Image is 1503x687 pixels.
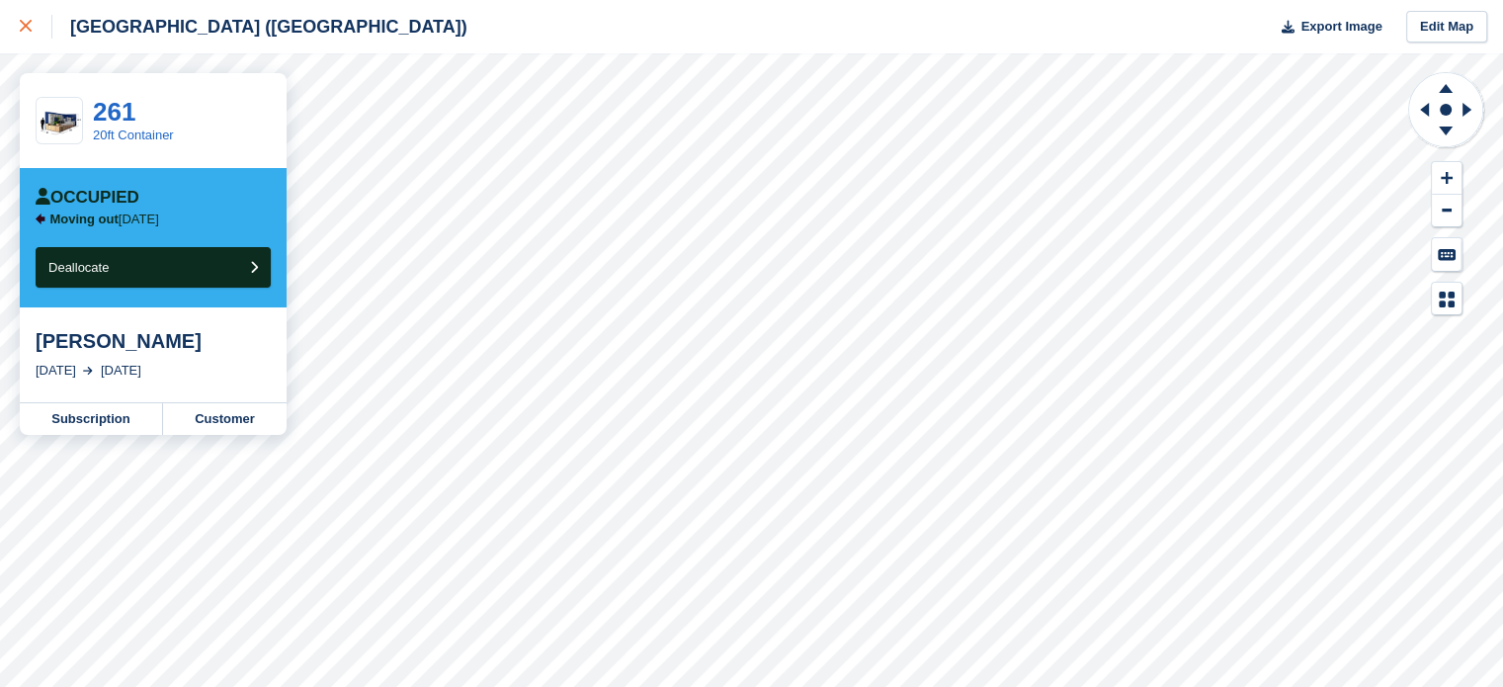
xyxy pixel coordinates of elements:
img: 20ft%20Pic.png [37,106,82,135]
button: Deallocate [36,247,271,288]
img: arrow-left-icn-90495f2de72eb5bd0bd1c3c35deca35cc13f817d75bef06ecd7c0b315636ce7e.svg [36,214,45,224]
a: Subscription [20,403,163,435]
a: 261 [93,97,135,127]
button: Zoom In [1432,162,1461,195]
span: Moving out [50,212,119,226]
img: arrow-right-light-icn-cde0832a797a2874e46488d9cf13f60e5c3a73dbe684e267c42b8395dfbc2abf.svg [83,367,93,375]
a: Customer [163,403,287,435]
a: Edit Map [1406,11,1487,43]
a: 20ft Container [93,128,174,142]
span: Export Image [1300,17,1381,37]
div: [DATE] [101,361,141,381]
button: Export Image [1270,11,1382,43]
button: Map Legend [1432,283,1461,315]
button: Zoom Out [1432,195,1461,227]
p: [DATE] [50,212,159,227]
div: [GEOGRAPHIC_DATA] ([GEOGRAPHIC_DATA]) [52,15,467,39]
span: Deallocate [48,260,109,275]
div: Occupied [36,188,139,208]
div: [PERSON_NAME] [36,329,271,353]
button: Keyboard Shortcuts [1432,238,1461,271]
div: [DATE] [36,361,76,381]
